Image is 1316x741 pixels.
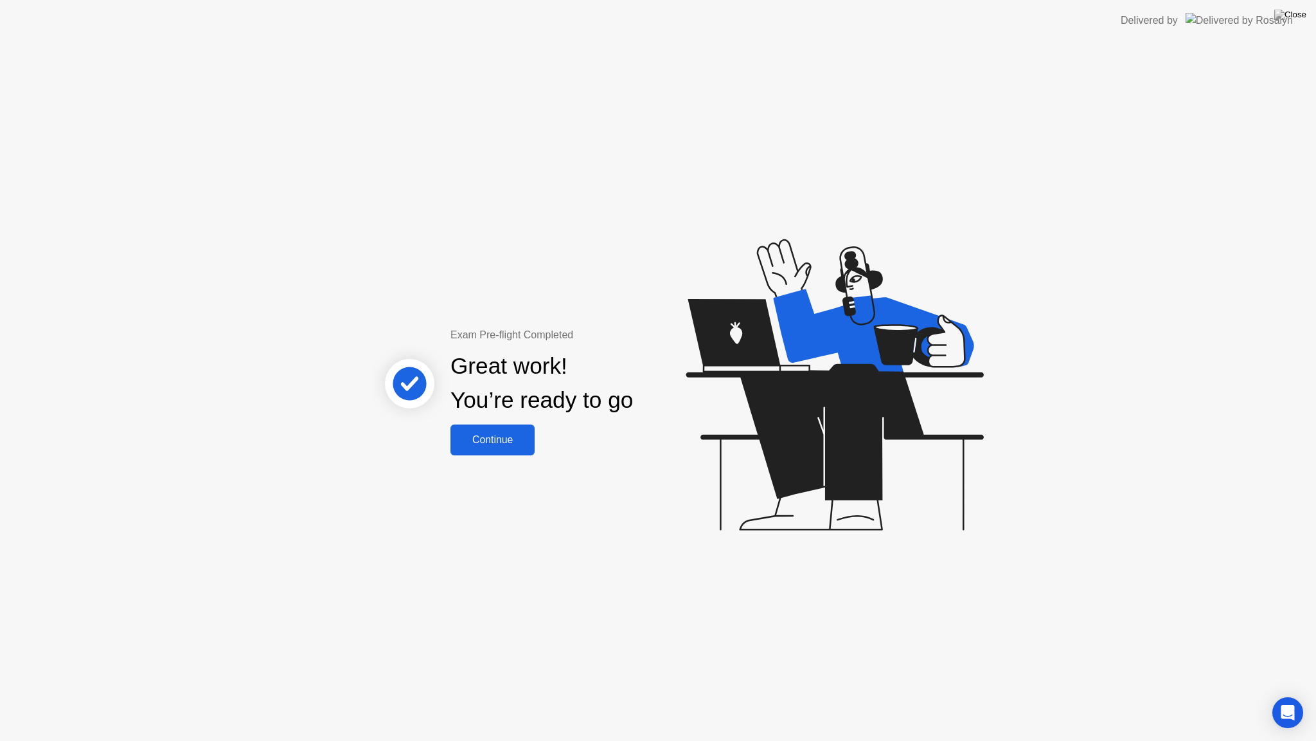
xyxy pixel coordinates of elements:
[450,349,633,417] div: Great work! You’re ready to go
[1186,13,1293,28] img: Delivered by Rosalyn
[1121,13,1178,28] div: Delivered by
[450,425,535,455] button: Continue
[1274,10,1306,20] img: Close
[450,327,716,343] div: Exam Pre-flight Completed
[1272,697,1303,728] div: Open Intercom Messenger
[454,434,531,446] div: Continue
